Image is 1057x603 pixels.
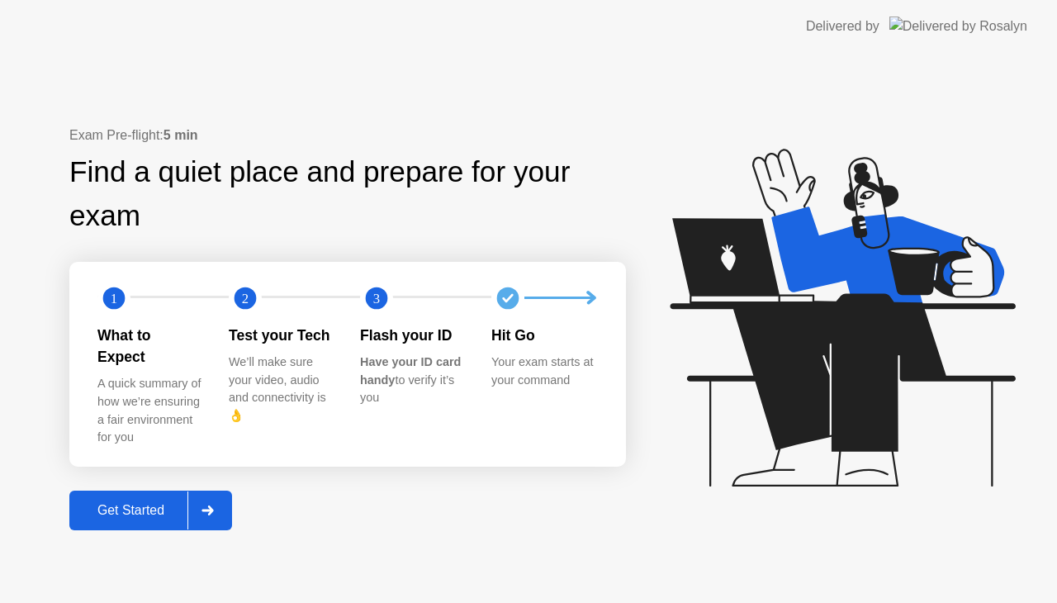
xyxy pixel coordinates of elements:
div: Get Started [74,503,187,518]
div: We’ll make sure your video, audio and connectivity is 👌 [229,354,334,425]
b: Have your ID card handy [360,355,461,387]
img: Delivered by Rosalyn [889,17,1027,36]
div: What to Expect [97,325,202,368]
text: 2 [242,290,249,306]
text: 1 [111,290,117,306]
text: 3 [373,290,380,306]
div: Hit Go [491,325,596,346]
div: Delivered by [806,17,879,36]
b: 5 min [164,128,198,142]
div: Exam Pre-flight: [69,126,626,145]
div: Your exam starts at your command [491,354,596,389]
div: to verify it’s you [360,354,465,407]
div: Flash your ID [360,325,465,346]
div: Find a quiet place and prepare for your exam [69,150,626,238]
div: A quick summary of how we’re ensuring a fair environment for you [97,375,202,446]
button: Get Started [69,491,232,530]
div: Test your Tech [229,325,334,346]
